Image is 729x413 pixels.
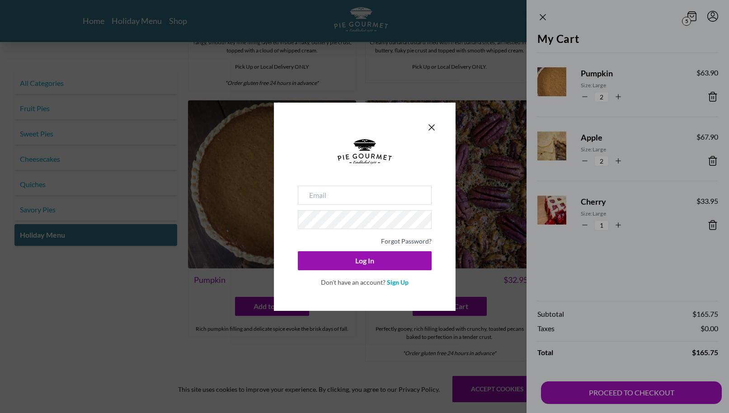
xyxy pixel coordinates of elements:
span: Don't have an account? [321,278,386,286]
button: Close panel [426,122,437,133]
input: Email [298,186,432,205]
button: Log In [298,251,432,270]
a: Forgot Password? [381,237,432,245]
a: Sign Up [387,278,409,286]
